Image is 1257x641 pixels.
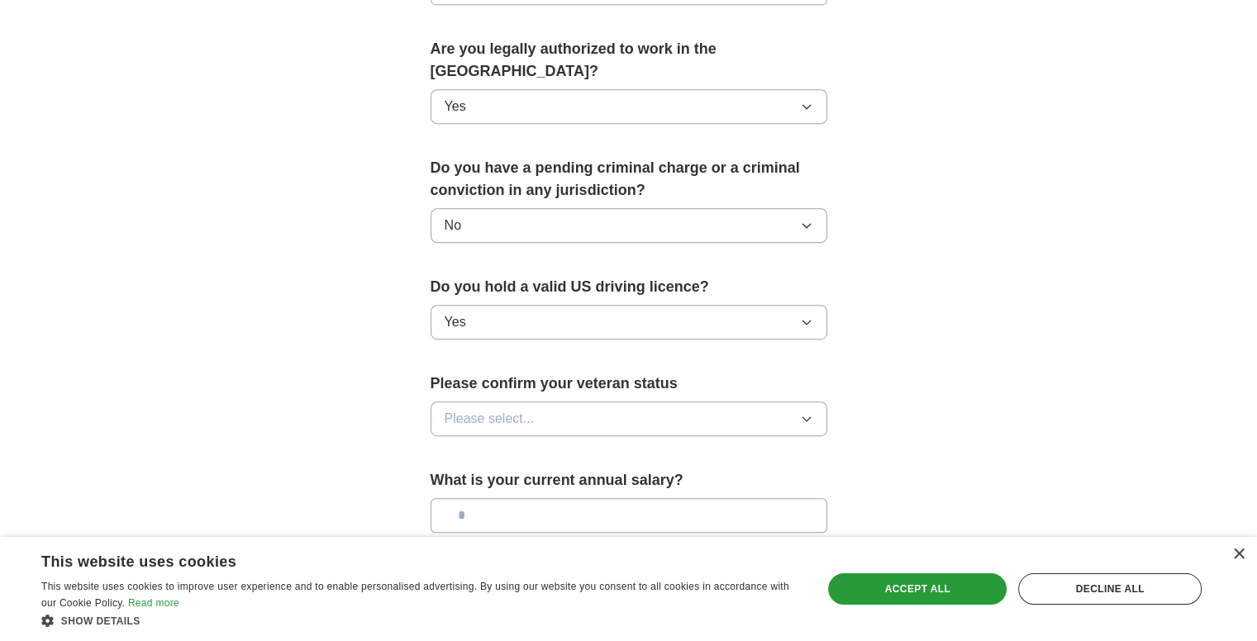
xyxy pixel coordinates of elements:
a: Read more, opens a new window [128,597,179,609]
span: No [445,216,461,235]
label: Do you hold a valid US driving licence? [431,276,827,298]
button: Yes [431,305,827,339]
label: Please confirm your veteran status [431,373,827,395]
button: No [431,208,827,243]
label: Are you legally authorized to work in the [GEOGRAPHIC_DATA]? [431,38,827,83]
label: Do you have a pending criminal charge or a criminal conviction in any jurisdiction? [431,157,827,202]
span: Please select... [445,409,535,429]
div: Close [1232,548,1245,561]
div: This website uses cookies [41,547,758,572]
span: Yes [445,312,466,332]
span: Yes [445,97,466,116]
button: Please select... [431,401,827,436]
label: What is your current annual salary? [431,469,827,491]
span: This website uses cookies to improve user experience and to enable personalised advertising. By u... [41,581,789,609]
div: Decline all [1018,573,1202,605]
div: Accept all [828,573,1007,605]
span: Show details [61,615,140,627]
button: Yes [431,89,827,124]
div: Show details [41,612,799,629]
